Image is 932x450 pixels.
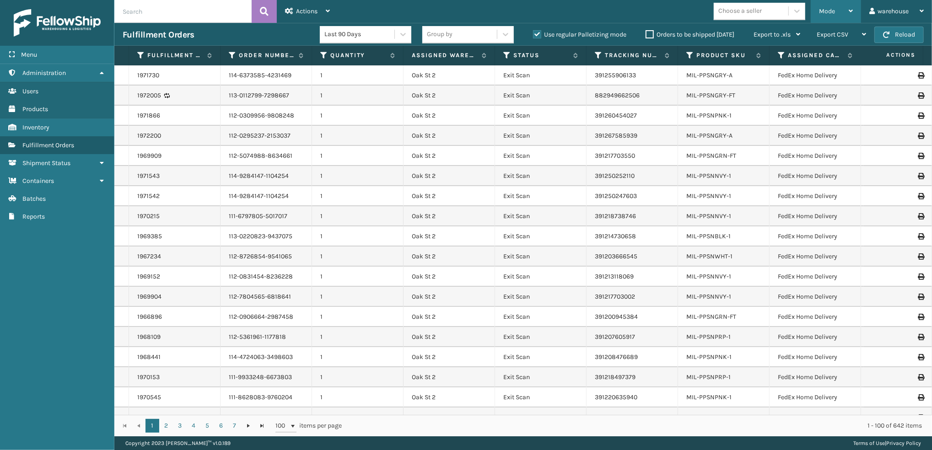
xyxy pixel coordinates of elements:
[770,387,861,407] td: FedEx Home Delivery
[404,146,495,166] td: Oak St 2
[137,131,161,140] a: 1972200
[312,287,404,307] td: 1
[228,419,242,433] a: 7
[173,419,187,433] a: 3
[495,106,587,126] td: Exit Scan
[137,192,160,201] a: 1971542
[404,126,495,146] td: Oak St 2
[686,313,736,321] a: MIL-PPSNGRN-FT
[595,393,637,401] a: 391220635940
[221,407,312,428] td: 111-4272813-9509828
[404,327,495,347] td: Oak St 2
[918,213,923,220] i: Print Label
[404,86,495,106] td: Oak St 2
[312,206,404,226] td: 1
[495,287,587,307] td: Exit Scan
[918,414,923,421] i: Print Label
[918,92,923,99] i: Print Label
[147,51,203,59] label: Fulfillment Order Id
[918,334,923,340] i: Print Label
[137,252,161,261] a: 1967234
[686,232,731,240] a: MIL-PPSNBLK-1
[221,307,312,327] td: 112-0906664-2987458
[137,292,162,301] a: 1969904
[595,132,637,139] a: 391267585939
[686,252,733,260] a: MIL-PPSNWHT-1
[404,307,495,327] td: Oak St 2
[513,51,569,59] label: Status
[14,9,101,37] img: logo
[221,146,312,166] td: 112-5074988-8634661
[686,293,731,300] a: MIL-PPSNNVY-1
[221,186,312,206] td: 114-9284147-1104254
[770,407,861,428] td: FedEx Home Delivery
[918,374,923,380] i: Print Label
[404,407,495,428] td: Oak St 2
[918,133,923,139] i: Print Label
[312,246,404,267] td: 1
[874,27,924,43] button: Reload
[312,226,404,246] td: 1
[495,347,587,367] td: Exit Scan
[886,440,921,446] a: Privacy Policy
[312,106,404,126] td: 1
[686,413,733,421] a: MIL-PPSNGRY-A
[770,206,861,226] td: FedEx Home Delivery
[22,69,66,77] span: Administration
[686,132,733,139] a: MIL-PPSNGRY-A
[853,436,921,450] div: |
[686,353,732,361] a: MIL-PPSNPNK-1
[355,421,922,430] div: 1 - 100 of 642 items
[686,192,731,200] a: MIL-PPSNNVY-1
[404,267,495,287] td: Oak St 2
[495,146,587,166] td: Exit Scan
[770,186,861,206] td: FedEx Home Delivery
[696,51,752,59] label: Product SKU
[221,287,312,307] td: 112-7804565-6818641
[137,71,159,80] a: 1971730
[312,387,404,407] td: 1
[221,86,312,106] td: 113-0112799-7298667
[137,413,160,422] a: 1971442
[404,246,495,267] td: Oak St 2
[686,393,732,401] a: MIL-PPSNPNK-1
[918,253,923,260] i: Print Label
[595,112,637,119] a: 391260454027
[312,347,404,367] td: 1
[770,267,861,287] td: FedEx Home Delivery
[312,327,404,347] td: 1
[312,307,404,327] td: 1
[137,151,162,161] a: 1969909
[22,195,46,203] span: Batches
[123,29,194,40] h3: Fulfillment Orders
[770,65,861,86] td: FedEx Home Delivery
[595,313,638,321] a: 391200945384
[495,327,587,347] td: Exit Scan
[770,166,861,186] td: FedEx Home Delivery
[770,367,861,387] td: FedEx Home Delivery
[324,30,395,39] div: Last 90 Days
[312,86,404,106] td: 1
[495,126,587,146] td: Exit Scan
[686,373,731,381] a: MIL-PPSNPRP-1
[312,166,404,186] td: 1
[21,51,37,59] span: Menu
[275,421,289,430] span: 100
[918,233,923,240] i: Print Label
[404,387,495,407] td: Oak St 2
[495,206,587,226] td: Exit Scan
[137,91,161,100] a: 1972005
[137,353,161,362] a: 1968441
[495,246,587,267] td: Exit Scan
[788,51,843,59] label: Assigned Carrier Service
[404,226,495,246] td: Oak St 2
[495,407,587,428] td: Exit Scan
[404,166,495,186] td: Oak St 2
[137,171,160,181] a: 1971543
[22,177,54,185] span: Containers
[22,87,38,95] span: Users
[137,332,161,342] a: 1968109
[595,192,637,200] a: 391250247603
[495,186,587,206] td: Exit Scan
[255,419,269,433] a: Go to the last page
